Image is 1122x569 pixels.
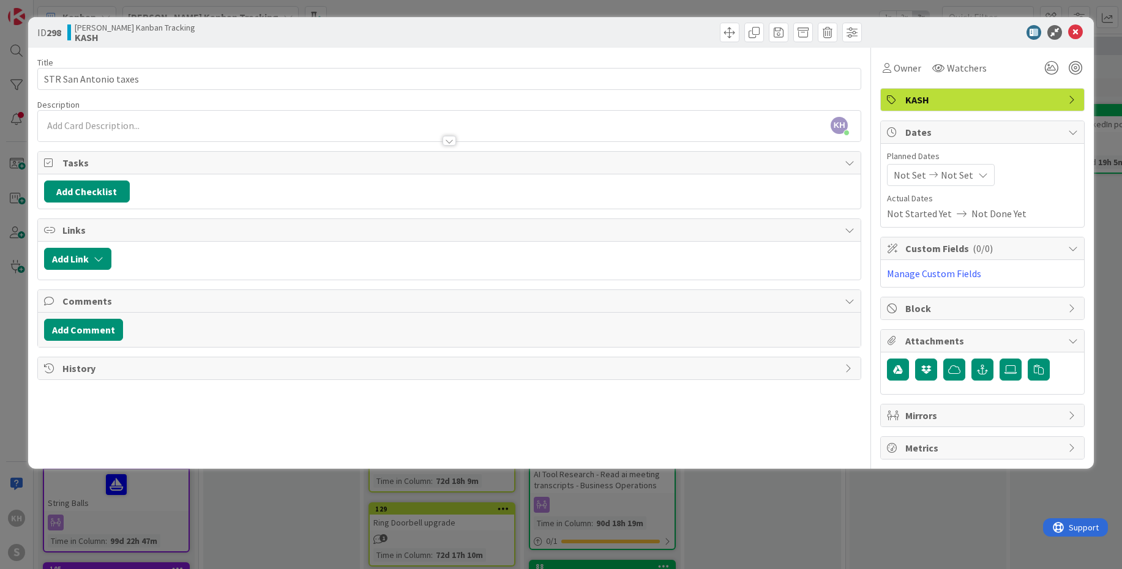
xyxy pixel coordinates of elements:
[831,117,848,134] span: KH
[905,241,1062,256] span: Custom Fields
[47,26,61,39] b: 298
[62,294,839,308] span: Comments
[905,301,1062,316] span: Block
[887,150,1078,163] span: Planned Dates
[26,2,56,17] span: Support
[37,25,61,40] span: ID
[905,125,1062,139] span: Dates
[887,206,952,221] span: Not Started Yet
[905,408,1062,423] span: Mirrors
[75,23,195,32] span: [PERSON_NAME] Kanban Tracking
[973,242,993,255] span: ( 0/0 )
[905,441,1062,455] span: Metrics
[971,206,1027,221] span: Not Done Yet
[887,192,1078,205] span: Actual Dates
[37,57,53,68] label: Title
[44,248,111,270] button: Add Link
[947,61,987,75] span: Watchers
[941,168,973,182] span: Not Set
[905,92,1062,107] span: KASH
[37,99,80,110] span: Description
[62,361,839,376] span: History
[44,180,130,203] button: Add Checklist
[37,68,861,90] input: type card name here...
[75,32,195,42] b: KASH
[62,223,839,237] span: Links
[894,168,926,182] span: Not Set
[44,319,123,341] button: Add Comment
[62,155,839,170] span: Tasks
[887,267,981,280] a: Manage Custom Fields
[905,333,1062,348] span: Attachments
[894,61,921,75] span: Owner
